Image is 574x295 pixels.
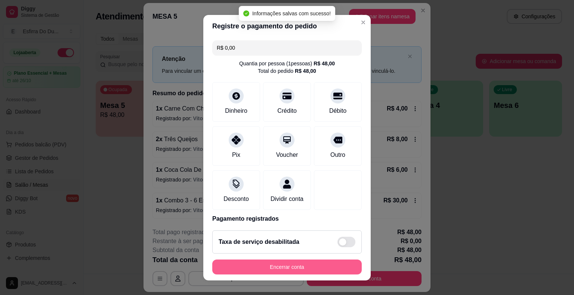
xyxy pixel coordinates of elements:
[232,150,240,159] div: Pix
[258,67,316,75] div: Total do pedido
[329,106,346,115] div: Débito
[277,106,297,115] div: Crédito
[243,10,249,16] span: check-circle
[219,237,299,246] h2: Taxa de serviço desabilitada
[357,16,369,28] button: Close
[271,195,303,204] div: Dividir conta
[314,60,335,67] div: R$ 48,00
[217,40,357,55] input: Ex.: hambúrguer de cordeiro
[295,67,316,75] div: R$ 48,00
[276,150,298,159] div: Voucher
[223,195,249,204] div: Desconto
[212,260,362,274] button: Encerrar conta
[239,60,335,67] div: Quantia por pessoa ( 1 pessoas)
[203,15,371,37] header: Registre o pagamento do pedido
[225,106,247,115] div: Dinheiro
[330,150,345,159] div: Outro
[252,10,331,16] span: Informações salvas com sucesso!
[212,214,362,223] p: Pagamento registrados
